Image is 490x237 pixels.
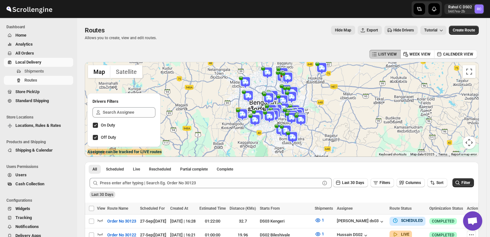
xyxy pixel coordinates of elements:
[4,121,73,130] button: Locations, Rules & Rates
[85,35,157,40] p: Allows you to create, view and edit routes.
[180,167,208,172] span: Partial complete
[380,180,390,185] span: Filters
[4,204,73,213] button: Widgets
[444,4,484,14] button: User menu
[400,50,434,59] button: WEEK VIEW
[85,26,105,34] span: Routes
[140,206,165,211] span: Scheduled For
[15,123,61,128] span: Locations, Rules & Rates
[337,206,353,211] span: Assignee
[335,28,351,33] span: Hide Map
[371,178,394,187] button: Filters
[103,216,140,226] button: Order No 30123
[15,148,53,153] span: Shipping & Calendar
[170,206,188,211] span: Created At
[100,178,320,188] input: Press enter after typing | Search Eg. Order No 30123
[89,165,101,174] button: All routes
[410,153,434,156] span: Map data ©2025
[4,49,73,58] button: All Orders
[24,78,37,83] span: Routes
[92,98,155,105] h2: Drivers Filters
[429,206,463,211] span: Optimization Status
[4,213,73,222] button: Tracking
[133,167,140,172] span: Live
[4,76,73,85] button: Routes
[337,218,385,225] button: [PERSON_NAME] ds03
[358,26,382,35] button: Export
[15,51,34,56] span: All Orders
[379,152,407,157] button: Keyboard shortcuts
[4,67,73,76] button: Shipments
[15,215,32,220] span: Tracking
[6,24,74,30] span: Dashboard
[378,52,397,57] span: LIST VIEW
[427,178,447,187] button: Sort
[4,146,73,155] button: Shipping & Calendar
[333,178,368,187] button: Last 30 Days
[397,178,425,187] button: Columns
[367,28,378,33] span: Export
[449,26,479,35] button: Create Route
[4,222,73,231] button: Notifications
[401,232,409,237] b: LIVE
[15,172,27,177] span: Users
[4,180,73,189] button: Cash Collection
[5,1,53,17] img: ScrollEngine
[92,192,113,197] span: Last 30 Days
[438,153,447,156] a: Terms (opens in new tab)
[170,218,196,224] div: [DATE] | 16:28
[92,167,97,172] span: All
[260,206,280,211] span: Starts From
[331,26,355,35] button: Map action label
[475,4,484,13] span: Rahul C DS02
[311,215,328,225] button: 1
[424,28,437,32] span: Tutorial
[322,232,324,236] span: 1
[4,31,73,40] button: Home
[6,139,74,145] span: Products and Shipping
[107,218,136,224] span: Order No 30123
[230,206,256,211] span: Distance (KMs)
[342,180,364,185] span: Last 30 Days
[315,206,333,211] span: Shipments
[15,181,44,186] span: Cash Collection
[453,28,475,33] span: Create Route
[369,50,401,59] button: LIST VIEW
[409,52,431,57] span: WEEK VIEW
[420,26,446,35] button: Tutorial
[451,153,477,156] a: Report a map error
[15,42,33,47] span: Analytics
[15,224,39,229] span: Notifications
[467,206,478,211] span: Action
[393,28,414,33] span: Hide Drivers
[6,115,74,120] span: Store Locations
[406,180,421,185] span: Columns
[443,52,473,57] span: CALENDER VIEW
[15,89,39,94] span: Store PickUp
[432,219,454,224] span: COMPLETED
[322,218,324,223] span: 1
[4,171,73,180] button: Users
[217,167,233,172] span: Complete
[88,65,110,78] button: Show street map
[452,178,474,187] button: Filter
[461,180,470,185] span: Filter
[107,206,128,211] span: Route Name
[477,7,481,11] text: RC
[97,206,105,211] span: View
[87,149,162,155] label: Assignee can be tracked for LIVE routes
[463,136,476,149] button: Map camera controls
[15,33,26,38] span: Home
[101,123,115,127] span: On Duty
[24,69,44,74] span: Shipments
[15,60,41,65] span: Local Delivery
[86,148,108,157] a: Open this area in Google Maps (opens a new window)
[86,148,108,157] img: Google
[103,107,155,118] input: Search Assignee
[4,40,73,49] button: Analytics
[106,167,124,172] span: Scheduled
[140,219,166,224] span: 27-Sep | [DATE]
[6,198,74,203] span: Configurations
[384,26,418,35] button: Hide Drivers
[436,180,443,185] span: Sort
